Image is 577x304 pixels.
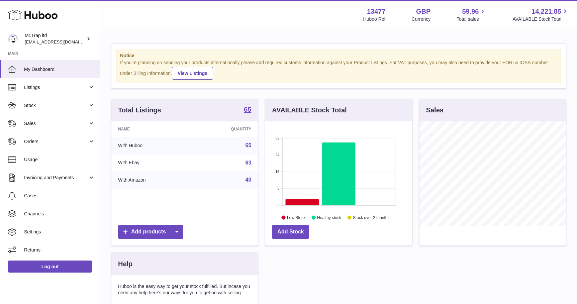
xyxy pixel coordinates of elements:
[244,106,251,114] a: 65
[24,175,88,181] span: Invoicing and Payments
[24,229,95,235] span: Settings
[118,225,183,239] a: Add products
[272,225,309,239] a: Add Stock
[172,67,213,80] a: View Listings
[24,157,95,163] span: Usage
[111,154,192,172] td: With Ebay
[24,138,88,145] span: Orders
[317,215,342,220] text: Healthy stock
[8,34,18,44] img: office@grabacz.eu
[276,136,280,140] text: 32
[24,66,95,73] span: My Dashboard
[246,142,252,148] a: 65
[24,247,95,253] span: Returns
[111,137,192,154] td: With Huboo
[111,121,192,137] th: Name
[353,215,389,220] text: Stock over 2 months
[457,7,486,22] a: 59.96 Total sales
[24,120,88,127] span: Sales
[512,7,569,22] a: 14,221.85 AVAILABLE Stock Total
[276,153,280,157] text: 24
[244,106,251,113] strong: 65
[25,39,98,44] span: [EMAIL_ADDRESS][DOMAIN_NAME]
[416,7,430,16] strong: GBP
[426,106,444,115] h3: Sales
[120,53,557,59] strong: Notice
[111,171,192,189] td: With Amazon
[246,177,252,183] a: 40
[363,16,386,22] div: Huboo Ref
[457,16,486,22] span: Total sales
[24,102,88,109] span: Stock
[24,84,88,91] span: Listings
[118,106,161,115] h3: Total Listings
[8,261,92,273] a: Log out
[367,7,386,16] strong: 13477
[120,60,557,80] div: If you're planning on sending your products internationally please add required customs informati...
[24,193,95,199] span: Cases
[532,7,561,16] span: 14,221.85
[25,32,85,45] div: Mr.Trap ltd
[412,16,431,22] div: Currency
[24,211,95,217] span: Channels
[278,203,280,207] text: 0
[272,106,347,115] h3: AVAILABLE Stock Total
[278,186,280,190] text: 8
[246,160,252,166] a: 63
[512,16,569,22] span: AVAILABLE Stock Total
[192,121,258,137] th: Quantity
[462,7,479,16] span: 59.96
[118,283,251,296] p: Huboo is the easy way to get your stock fulfilled. But incase you need any help here's our ways f...
[287,215,306,220] text: Low Stock
[118,260,132,269] h3: Help
[276,170,280,174] text: 16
